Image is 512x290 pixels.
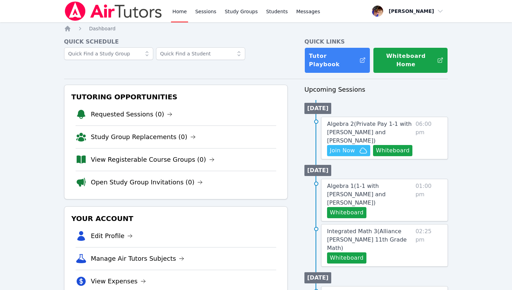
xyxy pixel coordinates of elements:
a: Study Group Replacements (0) [91,132,196,142]
a: Integrated Math 3(Alliance [PERSON_NAME] 11th Grade Math) [327,227,413,252]
h3: Your Account [70,212,282,225]
input: Quick Find a Student [156,47,245,60]
span: 06:00 pm [416,120,442,156]
button: Whiteboard Home [373,47,448,73]
h3: Tutoring Opportunities [70,91,282,103]
button: Whiteboard [373,145,412,156]
a: Edit Profile [91,231,133,241]
a: Tutor Playbook [304,47,370,73]
a: Manage Air Tutors Subjects [91,254,185,264]
button: Join Now [327,145,370,156]
nav: Breadcrumb [64,25,448,32]
span: Algebra 2 ( Private Pay 1-1 with [PERSON_NAME] and [PERSON_NAME] ) [327,121,412,144]
span: 02:25 pm [416,227,442,264]
a: Dashboard [89,25,116,32]
li: [DATE] [304,272,331,283]
button: Whiteboard [327,252,366,264]
span: Algebra 1 ( 1-1 with [PERSON_NAME] and [PERSON_NAME] ) [327,183,386,206]
span: Messages [296,8,320,15]
span: Integrated Math 3 ( Alliance [PERSON_NAME] 11th Grade Math ) [327,228,407,251]
a: Requested Sessions (0) [91,109,173,119]
a: View Expenses [91,276,146,286]
h4: Quick Schedule [64,38,288,46]
span: Dashboard [89,26,116,31]
span: 01:00 pm [416,182,442,218]
a: View Registerable Course Groups (0) [91,155,215,165]
a: Open Study Group Invitations (0) [91,177,203,187]
a: Algebra 1(1-1 with [PERSON_NAME] and [PERSON_NAME]) [327,182,413,207]
button: Whiteboard [327,207,366,218]
li: [DATE] [304,103,331,114]
input: Quick Find a Study Group [64,47,153,60]
li: [DATE] [304,165,331,176]
a: Algebra 2(Private Pay 1-1 with [PERSON_NAME] and [PERSON_NAME]) [327,120,413,145]
h3: Upcoming Sessions [304,85,448,94]
span: Join Now [330,146,355,155]
h4: Quick Links [304,38,448,46]
img: Air Tutors [64,1,163,21]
